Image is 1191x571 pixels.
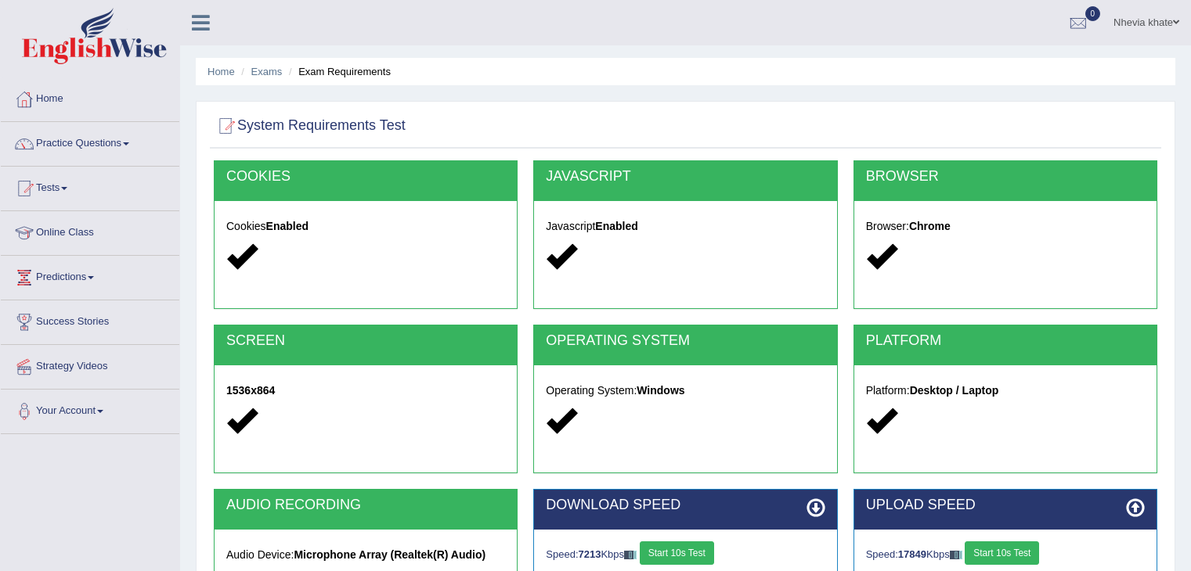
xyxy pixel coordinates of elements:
[1,211,179,250] a: Online Class
[226,333,505,349] h2: SCREEN
[1,167,179,206] a: Tests
[909,220,951,232] strong: Chrome
[866,333,1145,349] h2: PLATFORM
[1,390,179,429] a: Your Account
[294,548,485,561] strong: Microphone Array (Realtek(R) Audio)
[251,66,283,77] a: Exams
[624,551,637,559] img: ajax-loader-fb-connection.gif
[866,169,1145,185] h2: BROWSER
[866,497,1145,513] h2: UPLOAD SPEED
[950,551,962,559] img: ajax-loader-fb-connection.gif
[546,333,825,349] h2: OPERATING SYSTEM
[1,345,179,384] a: Strategy Videos
[898,548,926,560] strong: 17849
[285,64,391,79] li: Exam Requirements
[546,497,825,513] h2: DOWNLOAD SPEED
[866,385,1145,397] h5: Platform:
[965,541,1039,565] button: Start 10s Test
[1,256,179,295] a: Predictions
[208,66,235,77] a: Home
[579,548,601,560] strong: 7213
[226,549,505,561] h5: Audio Device:
[640,541,714,565] button: Start 10s Test
[910,384,999,397] strong: Desktop / Laptop
[866,221,1145,232] h5: Browser:
[1085,6,1101,21] span: 0
[226,221,505,232] h5: Cookies
[1,77,179,117] a: Home
[1,300,179,339] a: Success Stories
[866,541,1145,569] div: Speed: Kbps
[637,384,684,397] strong: Windows
[546,385,825,397] h5: Operating System:
[546,169,825,185] h2: JAVASCRIPT
[1,122,179,161] a: Practice Questions
[226,497,505,513] h2: AUDIO RECORDING
[226,384,275,397] strong: 1536x864
[595,220,637,232] strong: Enabled
[226,169,505,185] h2: COOKIES
[266,220,309,232] strong: Enabled
[546,541,825,569] div: Speed: Kbps
[546,221,825,232] h5: Javascript
[214,114,406,138] h2: System Requirements Test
